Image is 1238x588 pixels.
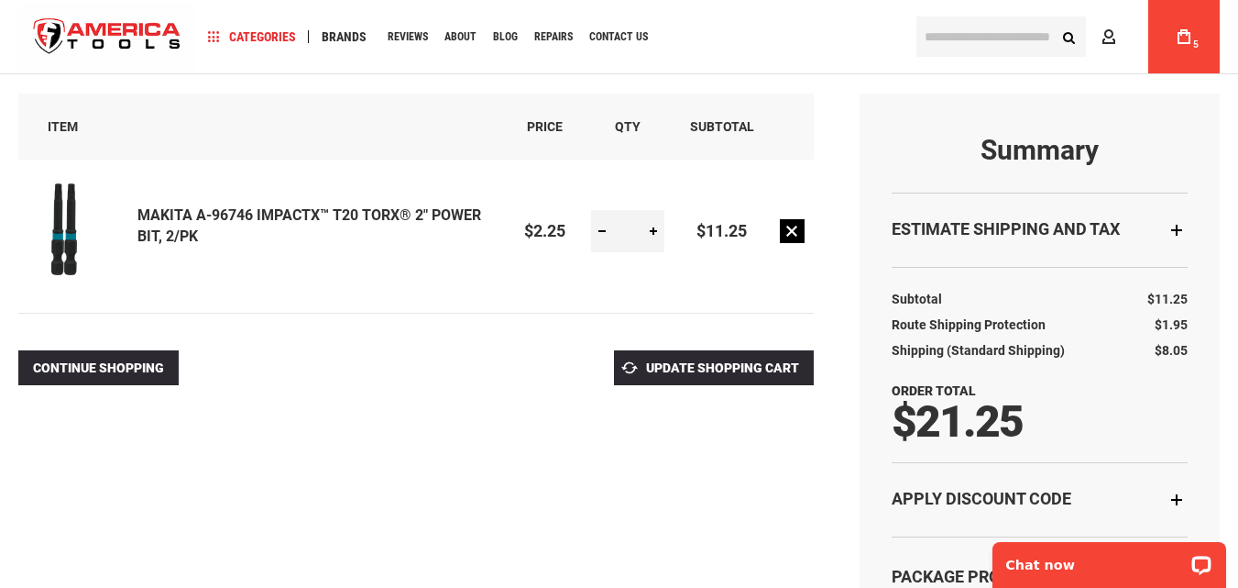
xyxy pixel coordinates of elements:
span: $11.25 [1147,292,1188,306]
span: Subtotal [690,119,754,134]
span: Blog [493,31,518,42]
span: Repairs [534,31,573,42]
span: Continue Shopping [33,361,164,375]
span: $8.05 [1155,343,1188,358]
span: Item [48,119,78,134]
span: Shipping [892,343,944,358]
a: Brands [313,25,375,50]
span: $21.25 [892,395,1023,448]
a: MAKITA A-96746 IMPACTX™ T20 TORX® 2″ POWER BIT, 2/PK [137,206,481,245]
span: $2.25 [524,221,565,240]
a: Categories [200,25,304,50]
span: About [444,31,477,42]
span: Update Shopping Cart [646,361,799,375]
span: $11.25 [696,221,747,240]
strong: Order Total [892,383,976,398]
iframe: LiveChat chat widget [981,530,1238,588]
span: Price [527,119,563,134]
th: Route Shipping Protection [892,312,1055,338]
a: Continue Shopping [18,350,179,385]
strong: Summary [892,135,1188,165]
span: Categories [208,30,296,43]
strong: Estimate Shipping and Tax [892,219,1120,239]
span: Contact Us [589,31,648,42]
span: $1.95 [1155,317,1188,332]
a: Contact Us [581,25,656,50]
a: Reviews [379,25,436,50]
strong: Apply Discount Code [892,489,1071,508]
a: Blog [485,25,526,50]
span: Reviews [388,31,428,42]
span: Qty [615,119,641,134]
span: Brands [322,30,367,43]
a: Repairs [526,25,581,50]
button: Search [1051,19,1086,54]
th: Subtotal [892,286,951,312]
a: About [436,25,485,50]
a: store logo [18,3,196,72]
span: (Standard Shipping) [947,343,1065,358]
span: 5 [1193,39,1199,50]
img: America Tools [18,3,196,72]
button: Update Shopping Cart [614,350,814,385]
img: MAKITA A-96746 IMPACTX™ T20 TORX® 2″ POWER BIT, 2/PK [18,183,110,275]
a: MAKITA A-96746 IMPACTX™ T20 TORX® 2″ POWER BIT, 2/PK [18,183,137,280]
